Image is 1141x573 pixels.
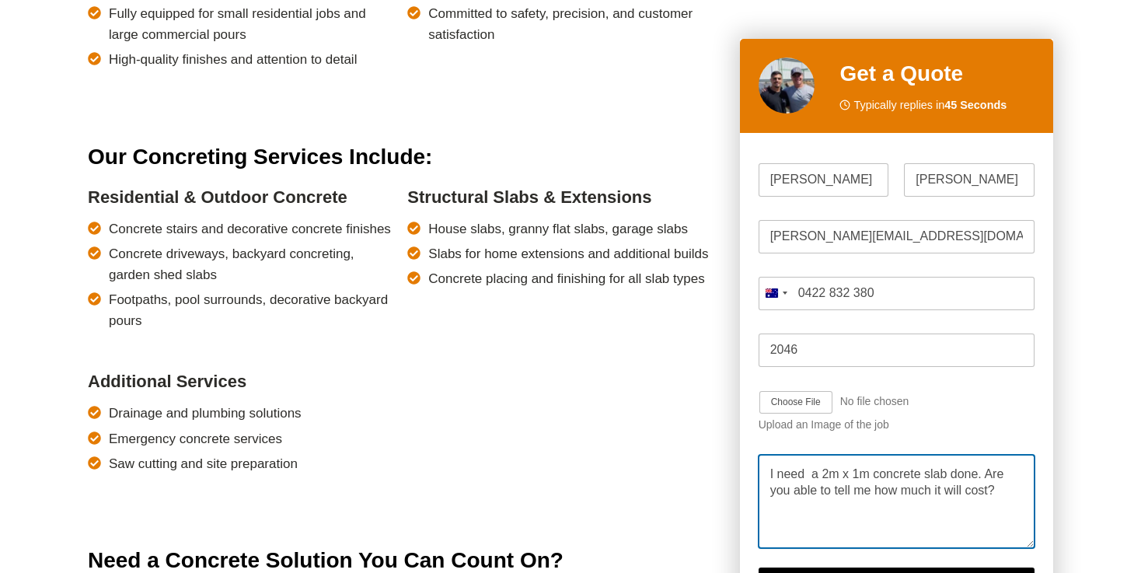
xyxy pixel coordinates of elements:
input: Email [759,220,1035,253]
span: Committed to safety, precision, and customer satisfaction [428,3,714,45]
input: Last Name [904,163,1035,197]
span: House slabs, granny flat slabs, garage slabs [428,218,688,239]
span: Fully equipped for small residential jobs and large commercial pours [109,3,395,45]
input: Mobile [759,277,1035,310]
input: First Name [759,163,889,197]
span: Concrete placing and finishing for all slab types [428,268,704,289]
div: Upload an Image of the job [759,419,1035,432]
span: High-quality finishes and attention to detail [109,49,357,70]
h4: Residential & Outdoor Concrete [88,184,395,210]
span: Concrete driveways, backyard concreting, garden shed slabs [109,243,395,285]
h4: Additional Services [88,369,395,394]
h4: Structural Slabs & Extensions [407,184,714,210]
h2: Get a Quote [839,58,1035,90]
input: Post Code: E.g 2000 [759,334,1035,367]
span: Footpaths, pool surrounds, decorative backyard pours [109,289,395,331]
span: Slabs for home extensions and additional builds [428,243,708,264]
span: Drainage and plumbing solutions [109,403,302,424]
span: Concrete stairs and decorative concrete finishes [109,218,391,239]
h2: Our Concreting Services Include: [88,141,715,173]
span: Saw cutting and site preparation [109,453,298,474]
span: Typically replies in [853,96,1007,114]
span: Emergency concrete services [109,428,282,449]
strong: 45 Seconds [944,99,1007,111]
strong: Need a Concrete Solution You Can Count On? [88,548,564,572]
button: Selected country [759,277,793,310]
